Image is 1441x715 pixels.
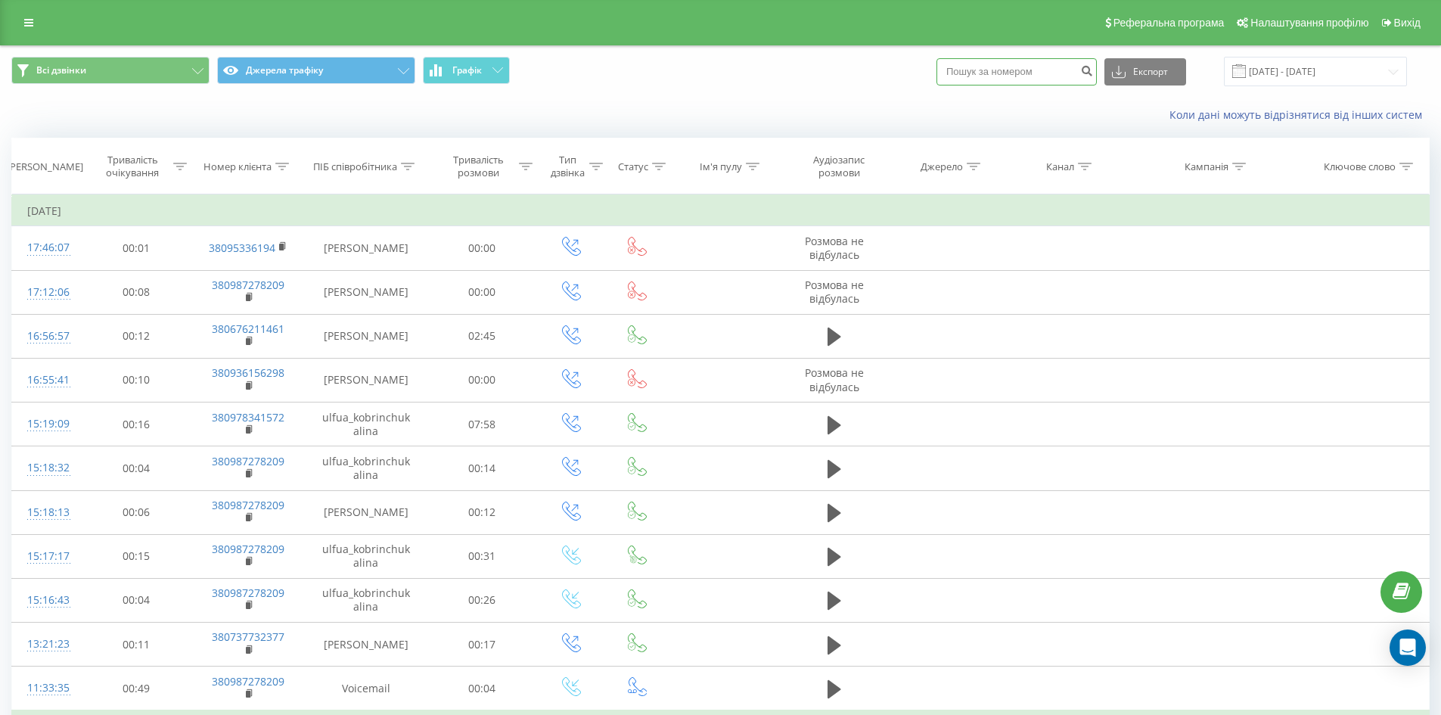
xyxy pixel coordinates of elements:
[82,578,191,622] td: 00:04
[427,226,537,270] td: 00:00
[27,409,67,439] div: 15:19:09
[427,403,537,446] td: 07:58
[305,623,427,667] td: [PERSON_NAME]
[27,322,67,351] div: 16:56:57
[305,667,427,711] td: Voicemail
[27,233,67,263] div: 17:46:07
[82,314,191,358] td: 00:12
[95,154,170,179] div: Тривалість очікування
[82,226,191,270] td: 00:01
[82,446,191,490] td: 00:04
[1390,630,1426,666] div: Open Intercom Messenger
[12,196,1430,226] td: [DATE]
[82,358,191,402] td: 00:10
[427,446,537,490] td: 00:14
[82,534,191,578] td: 00:15
[936,58,1097,85] input: Пошук за номером
[700,160,742,173] div: Ім'я пулу
[305,578,427,622] td: ulfua_kobrinchukalina
[212,454,284,468] a: 380987278209
[212,674,284,689] a: 380987278209
[27,673,67,703] div: 11:33:35
[550,154,585,179] div: Тип дзвінка
[27,586,67,615] div: 15:16:43
[313,160,397,173] div: ПІБ співробітника
[212,410,284,424] a: 380978341572
[305,446,427,490] td: ulfua_kobrinchukalina
[1169,107,1430,122] a: Коли дані можуть відрізнятися вiд інших систем
[305,226,427,270] td: [PERSON_NAME]
[82,490,191,534] td: 00:06
[1250,17,1368,29] span: Налаштування профілю
[27,365,67,395] div: 16:55:41
[11,57,210,84] button: Всі дзвінки
[305,358,427,402] td: [PERSON_NAME]
[82,270,191,314] td: 00:08
[805,365,864,393] span: Розмова не відбулась
[805,278,864,306] span: Розмова не відбулась
[427,623,537,667] td: 00:17
[305,534,427,578] td: ulfua_kobrinchukalina
[1113,17,1225,29] span: Реферальна програма
[212,498,284,512] a: 380987278209
[1185,160,1228,173] div: Кампанія
[27,453,67,483] div: 15:18:32
[217,57,415,84] button: Джерела трафіку
[212,542,284,556] a: 380987278209
[427,490,537,534] td: 00:12
[427,578,537,622] td: 00:26
[7,160,83,173] div: [PERSON_NAME]
[212,630,284,644] a: 380737732377
[423,57,510,84] button: Графік
[203,160,272,173] div: Номер клієнта
[212,586,284,600] a: 380987278209
[452,65,482,76] span: Графік
[618,160,648,173] div: Статус
[1046,160,1074,173] div: Канал
[82,667,191,711] td: 00:49
[795,154,883,179] div: Аудіозапис розмови
[1324,160,1396,173] div: Ключове слово
[27,278,67,307] div: 17:12:06
[82,403,191,446] td: 00:16
[36,64,86,76] span: Всі дзвінки
[209,241,275,255] a: 38095336194
[441,154,516,179] div: Тривалість розмови
[427,667,537,711] td: 00:04
[305,270,427,314] td: [PERSON_NAME]
[212,278,284,292] a: 380987278209
[212,365,284,380] a: 380936156298
[305,403,427,446] td: ulfua_kobrinchukalina
[305,490,427,534] td: [PERSON_NAME]
[427,314,537,358] td: 02:45
[805,234,864,262] span: Розмова не відбулась
[427,270,537,314] td: 00:00
[1104,58,1186,85] button: Експорт
[212,322,284,336] a: 380676211461
[427,534,537,578] td: 00:31
[427,358,537,402] td: 00:00
[27,542,67,571] div: 15:17:17
[305,314,427,358] td: [PERSON_NAME]
[27,498,67,527] div: 15:18:13
[1394,17,1421,29] span: Вихід
[921,160,963,173] div: Джерело
[82,623,191,667] td: 00:11
[27,630,67,659] div: 13:21:23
